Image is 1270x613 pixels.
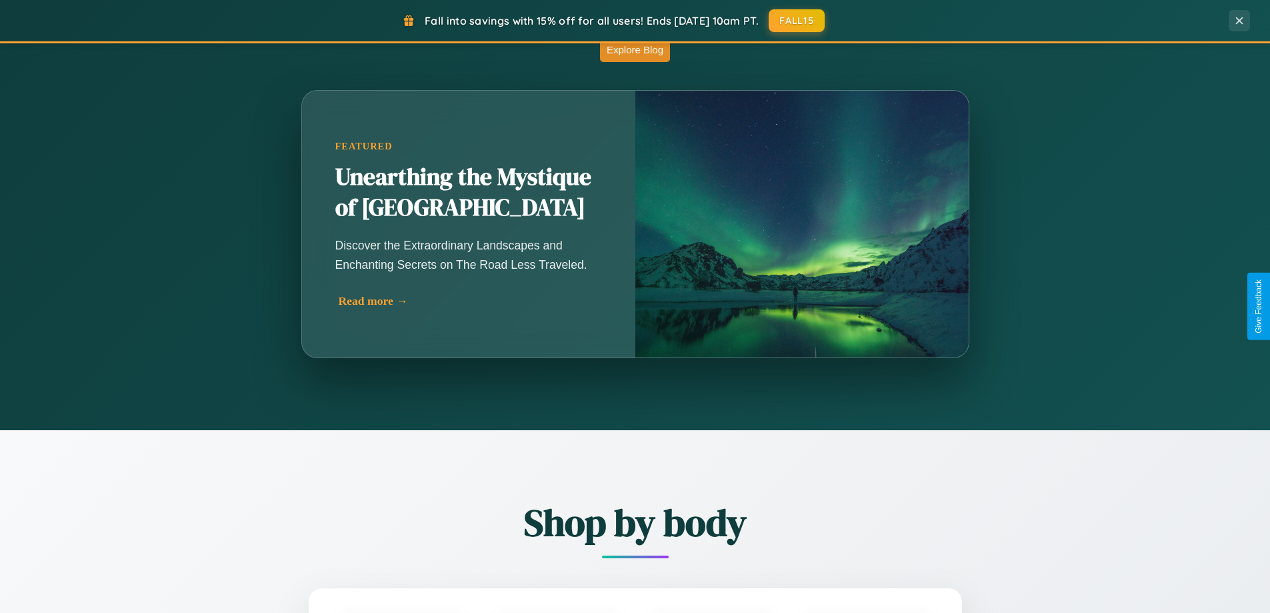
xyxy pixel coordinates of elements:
[1254,279,1263,334] div: Give Feedback
[769,9,825,32] button: FALL15
[235,497,1035,548] h2: Shop by body
[335,236,602,273] p: Discover the Extraordinary Landscapes and Enchanting Secrets on The Road Less Traveled.
[425,14,759,27] span: Fall into savings with 15% off for all users! Ends [DATE] 10am PT.
[339,294,605,308] div: Read more →
[335,162,602,223] h2: Unearthing the Mystique of [GEOGRAPHIC_DATA]
[335,141,602,152] div: Featured
[600,37,670,62] button: Explore Blog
